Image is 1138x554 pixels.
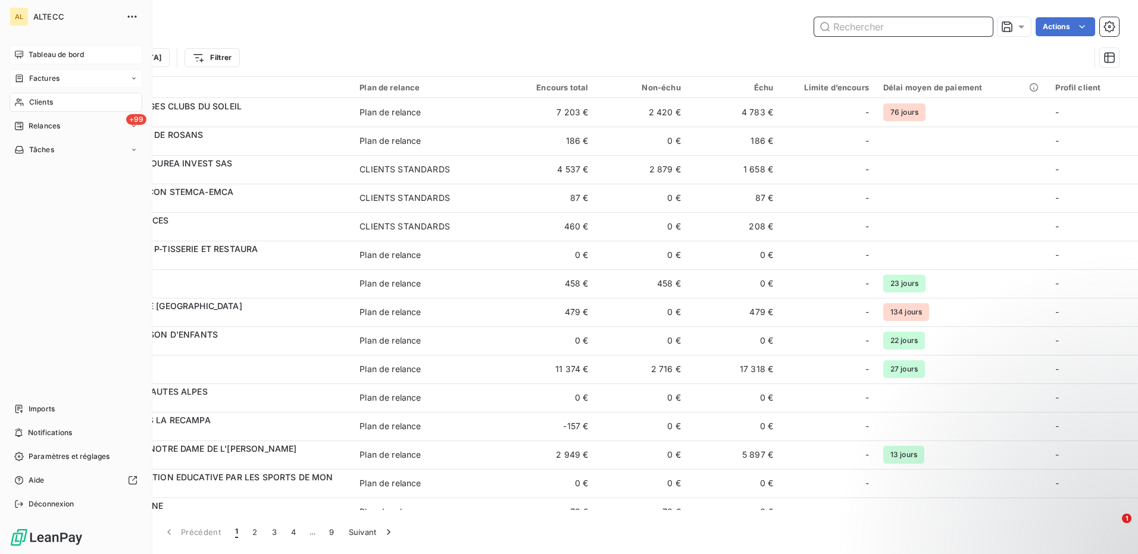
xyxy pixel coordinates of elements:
div: Encours total [510,83,588,92]
div: Limite d’encours [787,83,869,92]
td: 2 420 € [595,98,687,127]
span: +99 [126,114,146,125]
button: 9 [322,520,341,544]
td: 0 € [688,269,780,298]
td: 11 374 € [503,355,595,383]
span: - [1055,136,1059,146]
span: Tâches [29,144,54,155]
span: 1 [235,526,238,538]
span: C000019197 [82,426,345,438]
td: 0 € [595,326,687,355]
span: - [865,335,869,347]
span: - [865,192,869,204]
span: - [1055,392,1059,402]
div: CLIENTS STANDARDS [359,192,450,204]
td: 0 € [595,298,687,326]
span: Clients [29,97,53,108]
span: ALTECC [33,12,119,21]
span: ABRIES HOTEL - OUREA INVEST SAS [82,158,233,168]
td: 0 € [503,469,595,498]
span: - [865,420,869,432]
span: AEC - CHALETS NOTRE DAME DE L'[PERSON_NAME] [82,443,296,454]
div: Plan de relance [359,306,421,318]
td: 0 € [688,469,780,498]
button: 3 [265,520,284,544]
span: - [1055,335,1059,345]
td: 208 € [688,212,780,241]
td: 4 783 € [688,98,780,127]
div: CLIENTS STANDARDS [359,221,450,232]
span: - [1055,250,1059,260]
td: 4 537 € [503,155,595,184]
button: 4 [284,520,303,544]
div: CLIENTS STANDARDS [359,163,450,175]
span: - [865,278,869,289]
span: 22 jours [883,332,925,350]
td: 460 € [503,212,595,241]
span: - [865,163,869,175]
span: - [1055,107,1059,117]
div: AL [10,7,29,26]
button: Suivant [342,520,402,544]
span: Relances [29,121,60,131]
span: ADONIS GOLF DE [GEOGRAPHIC_DATA] [82,301,242,311]
div: Délai moyen de paiement [883,83,1042,92]
span: - [865,506,869,518]
div: Plan de relance [359,363,421,375]
td: 87 € [688,184,780,212]
div: Plan de relance [359,449,421,461]
td: 0 € [503,383,595,412]
span: C000023093 [82,455,345,467]
div: Plan de relance [359,83,496,92]
td: 87 € [503,184,595,212]
span: AESM - ASSOCIATION EDUCATIVE PAR LES SPORTS DE MON [82,472,333,482]
span: Imports [29,404,55,414]
td: 479 € [503,298,595,326]
span: C000035670 [82,112,345,124]
button: Actions [1036,17,1095,36]
td: 73 € [503,498,595,526]
span: - [865,449,869,461]
td: 0 € [688,241,780,269]
div: Plan de relance [359,135,421,147]
span: Paramètres et réglages [29,451,110,462]
button: Précédent [156,520,228,544]
span: C000023090 [82,398,345,410]
div: Plan de relance [359,106,421,118]
span: - [865,392,869,404]
button: Filtrer [185,48,239,67]
td: 7 203 € [503,98,595,127]
div: Plan de relance [359,477,421,489]
span: 1 [1122,514,1131,523]
span: - [865,363,869,375]
span: C000039125 [82,255,345,267]
td: 1 658 € [688,155,780,184]
td: 0 € [595,469,687,498]
td: 2 949 € [503,440,595,469]
span: C000048937 [82,169,345,181]
td: 0 € [688,498,780,526]
span: - [865,135,869,147]
span: Déconnexion [29,499,74,509]
span: C000042006 [82,312,345,324]
span: Factures [29,73,60,84]
img: Logo LeanPay [10,528,83,547]
td: 0 € [595,241,687,269]
span: Tableau de bord [29,49,84,60]
td: 458 € [503,269,595,298]
iframe: Intercom notifications message [900,439,1138,522]
div: Plan de relance [359,249,421,261]
iframe: Intercom live chat [1098,514,1126,542]
span: - [1055,193,1059,203]
span: 13 jours [883,446,924,464]
span: - [865,221,869,232]
td: 2 716 € [595,355,687,383]
span: - [865,306,869,318]
td: -157 € [503,412,595,440]
span: Aide [29,475,45,486]
div: Plan de relance [359,420,421,432]
td: 0 € [595,383,687,412]
span: C000023709 [82,198,345,210]
span: - [865,106,869,118]
td: 2 879 € [595,155,687,184]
